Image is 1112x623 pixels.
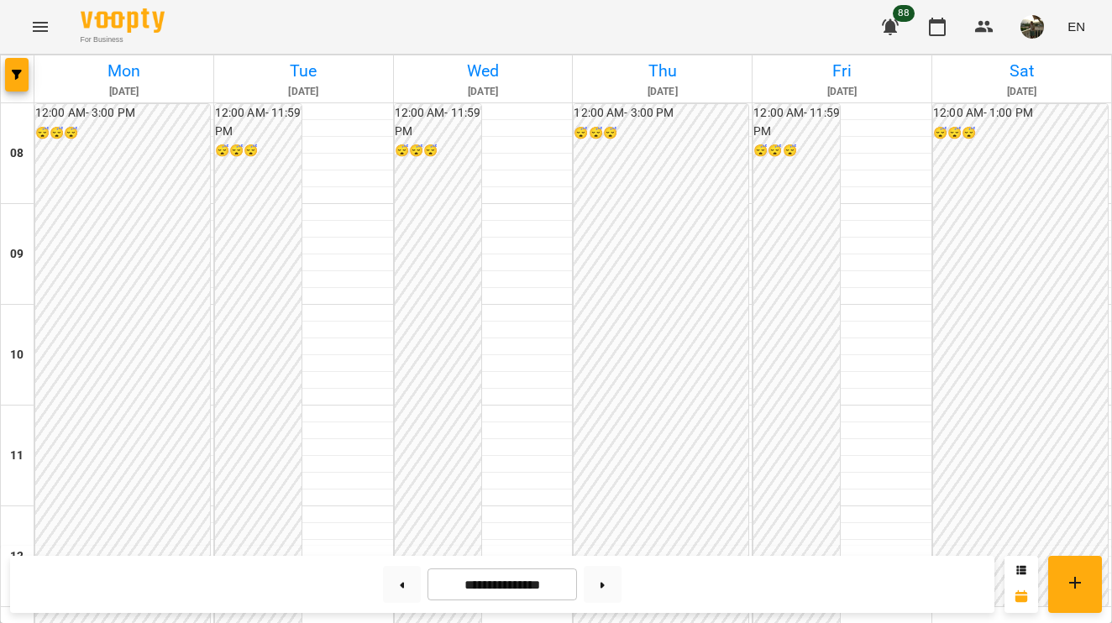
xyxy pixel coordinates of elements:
h6: 😴😴😴 [215,142,302,160]
button: Menu [20,7,60,47]
h6: 09 [10,245,24,264]
h6: 12:00 AM - 11:59 PM [215,104,302,140]
h6: [DATE] [37,84,211,100]
h6: 😴😴😴 [753,142,840,160]
h6: 12:00 AM - 1:00 PM [933,104,1108,123]
h6: 😴😴😴 [574,124,748,143]
h6: 12:00 AM - 3:00 PM [574,104,748,123]
h6: 12:00 AM - 11:59 PM [395,104,481,140]
img: fc74d0d351520a79a6ede42b0c388ebb.jpeg [1020,15,1044,39]
h6: Sat [935,58,1109,84]
h6: 10 [10,346,24,364]
h6: Mon [37,58,211,84]
h6: 12:00 AM - 3:00 PM [35,104,210,123]
h6: [DATE] [575,84,749,100]
h6: [DATE] [217,84,391,100]
span: For Business [81,34,165,45]
h6: [DATE] [755,84,929,100]
h6: Fri [755,58,929,84]
span: 88 [893,5,915,22]
h6: Wed [396,58,570,84]
h6: [DATE] [396,84,570,100]
img: Voopty Logo [81,8,165,33]
h6: 11 [10,447,24,465]
h6: Tue [217,58,391,84]
h6: [DATE] [935,84,1109,100]
h6: 😴😴😴 [395,142,481,160]
h6: Thu [575,58,749,84]
span: EN [1067,18,1085,35]
h6: 12:00 AM - 11:59 PM [753,104,840,140]
h6: 😴😴😴 [933,124,1108,143]
h6: 08 [10,144,24,163]
h6: 😴😴😴 [35,124,210,143]
button: EN [1061,11,1092,42]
